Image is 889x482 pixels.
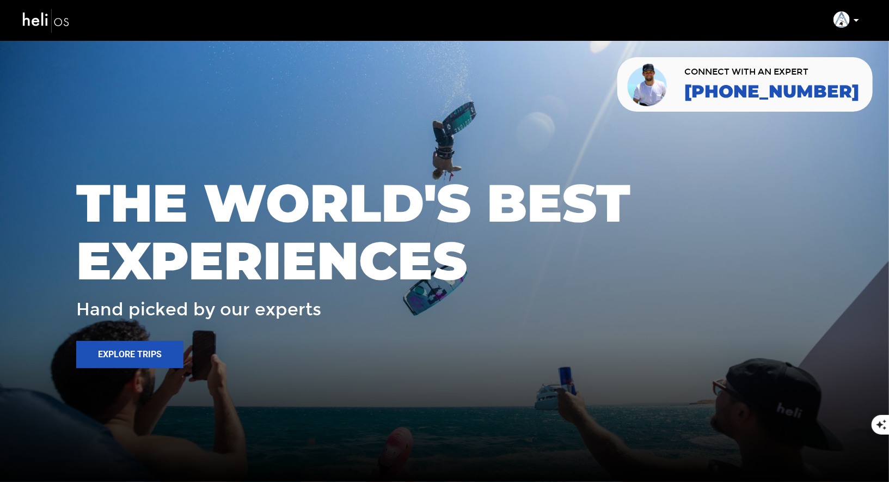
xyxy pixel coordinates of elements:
img: contact our team [626,62,671,107]
span: THE WORLD'S BEST EXPERIENCES [76,174,813,289]
a: [PHONE_NUMBER] [684,82,859,101]
span: Hand picked by our experts [76,300,321,319]
span: CONNECT WITH AN EXPERT [684,68,859,76]
img: heli-logo [22,6,71,35]
button: Explore Trips [76,341,183,368]
img: img_0c5761b1ad54eb3891803b843ef0e416.png [833,11,850,28]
